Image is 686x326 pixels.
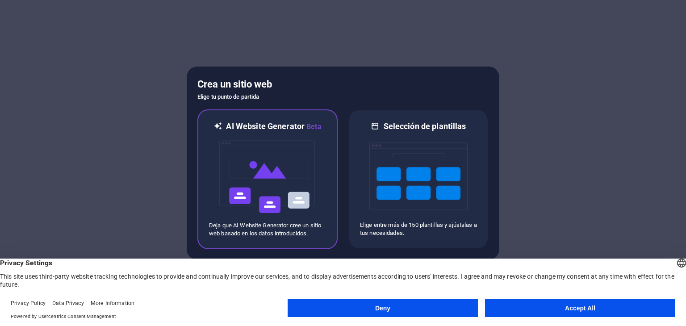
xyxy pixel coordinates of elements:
[197,77,489,92] h5: Crea un sitio web
[209,222,326,238] p: Deja que AI Website Generator cree un sitio web basado en los datos introducidos.
[384,121,466,132] h6: Selección de plantillas
[360,221,477,237] p: Elige entre más de 150 plantillas y ajústalas a tus necesidades.
[197,109,338,249] div: AI Website GeneratorBetaaiDeja que AI Website Generator cree un sitio web basado en los datos int...
[218,132,317,222] img: ai
[226,121,321,132] h6: AI Website Generator
[305,122,322,131] span: Beta
[197,92,489,102] h6: Elige tu punto de partida
[348,109,489,249] div: Selección de plantillasElige entre más de 150 plantillas y ajústalas a tus necesidades.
